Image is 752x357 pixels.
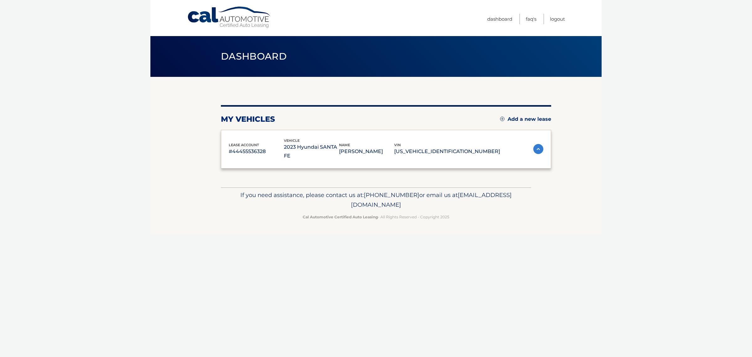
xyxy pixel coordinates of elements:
[187,6,272,29] a: Cal Automotive
[284,138,300,143] span: vehicle
[229,147,284,156] p: #44455536328
[394,143,401,147] span: vin
[303,215,378,219] strong: Cal Automotive Certified Auto Leasing
[526,14,536,24] a: FAQ's
[533,144,543,154] img: accordion-active.svg
[394,147,500,156] p: [US_VEHICLE_IDENTIFICATION_NUMBER]
[550,14,565,24] a: Logout
[221,115,275,124] h2: my vehicles
[339,147,394,156] p: [PERSON_NAME]
[364,191,419,199] span: [PHONE_NUMBER]
[500,117,504,121] img: add.svg
[284,143,339,160] p: 2023 Hyundai SANTA FE
[229,143,259,147] span: lease account
[487,14,512,24] a: Dashboard
[339,143,350,147] span: name
[221,51,287,62] span: Dashboard
[225,190,527,210] p: If you need assistance, please contact us at: or email us at
[225,214,527,220] p: - All Rights Reserved - Copyright 2025
[500,116,551,122] a: Add a new lease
